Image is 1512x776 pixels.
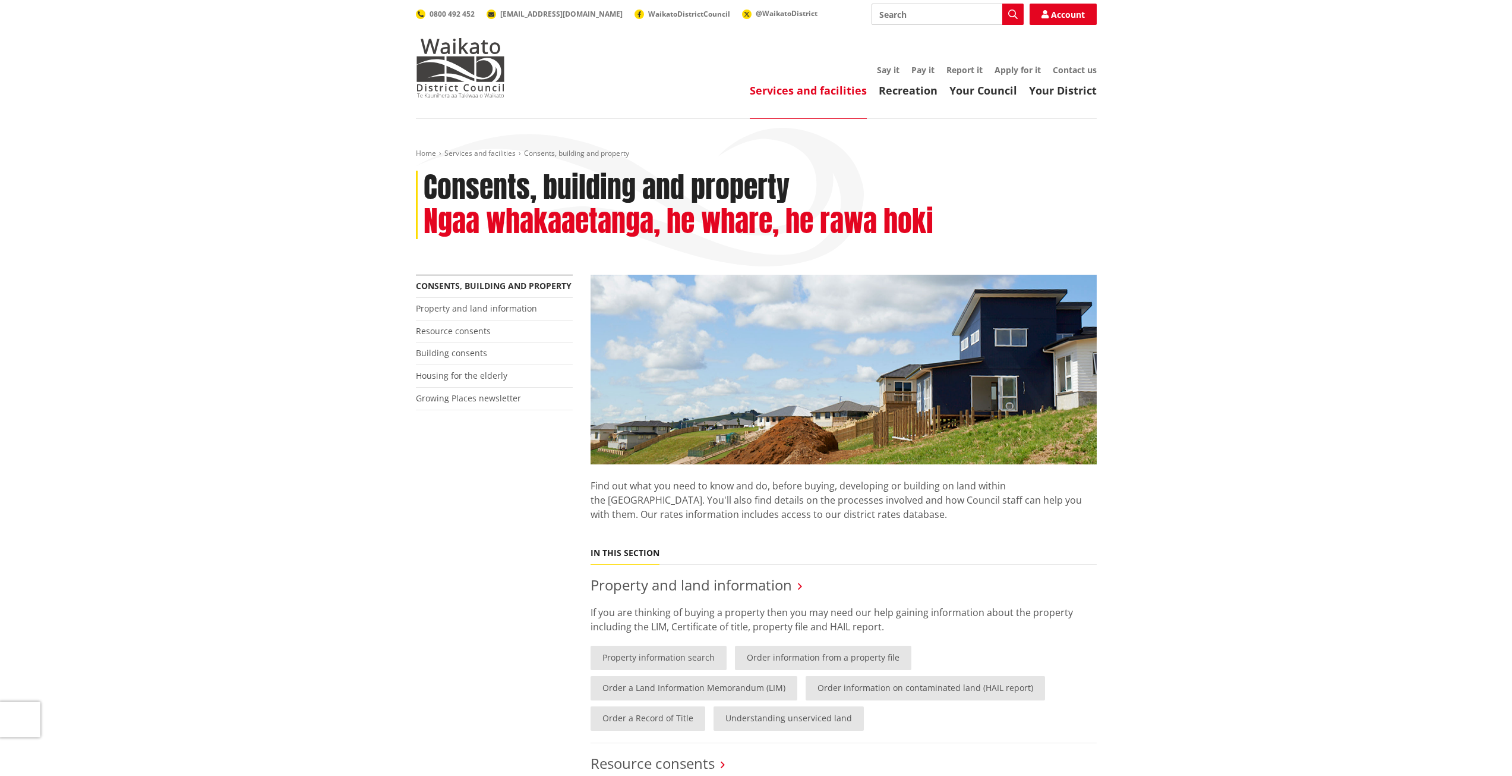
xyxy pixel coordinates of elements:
[1029,83,1097,98] a: Your District
[591,646,727,670] a: Property information search
[591,753,715,773] a: Resource consents
[750,83,867,98] a: Services and facilities
[416,347,487,359] a: Building consents
[416,325,491,337] a: Resource consents
[416,149,1097,159] nav: breadcrumb
[877,64,899,76] a: Say it
[416,148,436,158] a: Home
[424,171,790,205] h1: Consents, building and property
[591,706,705,731] a: Order a Record of Title
[714,706,864,731] a: Understanding unserviced land
[635,9,730,19] a: WaikatoDistrictCouncil
[591,605,1097,634] p: If you are thinking of buying a property then you may need our help gaining information about the...
[424,205,933,239] h2: Ngaa whakaaetanga, he whare, he rawa hoki
[591,275,1097,465] img: Land-and-property-landscape
[487,9,623,19] a: [EMAIL_ADDRESS][DOMAIN_NAME]
[1053,64,1097,76] a: Contact us
[416,303,537,314] a: Property and land information
[995,64,1041,76] a: Apply for it
[416,392,521,404] a: Growing Places newsletter
[1030,4,1097,25] a: Account
[949,83,1017,98] a: Your Council
[430,9,475,19] span: 0800 492 452
[806,676,1045,700] a: Order information on contaminated land (HAIL report)
[444,148,516,158] a: Services and facilities
[946,64,983,76] a: Report it
[416,370,507,381] a: Housing for the elderly
[756,8,817,18] span: @WaikatoDistrict
[416,9,475,19] a: 0800 492 452
[524,148,629,158] span: Consents, building and property
[591,676,797,700] a: Order a Land Information Memorandum (LIM)
[500,9,623,19] span: [EMAIL_ADDRESS][DOMAIN_NAME]
[648,9,730,19] span: WaikatoDistrictCouncil
[591,548,659,558] h5: In this section
[591,575,792,595] a: Property and land information
[416,38,505,98] img: Waikato District Council - Te Kaunihera aa Takiwaa o Waikato
[911,64,935,76] a: Pay it
[872,4,1024,25] input: Search input
[735,646,911,670] a: Order information from a property file
[591,464,1097,536] p: Find out what you need to know and do, before buying, developing or building on land within the [...
[742,8,817,18] a: @WaikatoDistrict
[416,280,572,291] a: Consents, building and property
[879,83,937,98] a: Recreation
